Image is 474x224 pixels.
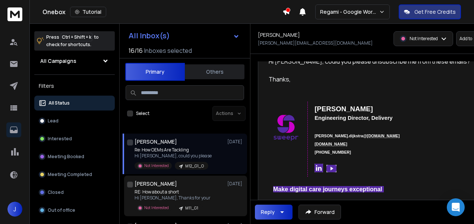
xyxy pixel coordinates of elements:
[48,118,59,124] p: Lead
[135,189,211,195] p: RE: How about a short
[48,136,72,142] p: Interested
[320,8,379,16] p: Regami - Google Workspace
[255,205,293,220] button: Reply
[129,46,143,55] span: 16 / 16
[399,4,461,19] button: Get Free Credits
[34,167,115,182] button: Meeting Completed
[34,113,115,128] button: Lead
[129,32,170,39] h1: All Inbox(s)
[273,186,382,192] span: Make digital care journeys exceptional
[7,202,22,217] button: J
[185,163,204,169] p: M12_G1_O
[34,81,115,91] h3: Filters
[48,154,84,160] p: Meeting Booked
[135,180,177,188] h1: [PERSON_NAME]
[227,139,244,145] p: [DATE]
[48,207,75,213] p: Out of office
[42,7,282,17] div: Onebox
[48,100,70,106] p: All Status
[258,40,373,46] p: [PERSON_NAME][EMAIL_ADDRESS][DOMAIN_NAME]
[48,189,64,195] p: Closed
[315,139,347,147] a: [DOMAIN_NAME]
[315,164,323,172] img: AD_4nXcsTmy0CzWNPy-JVAL3NFzNJWJtnWXqO7w5pTgTY7u_sl-nV-NvtE-nGRX6YX9-1ovABRQV1u-RTqEV5DMzceMTDb4yu...
[34,96,115,111] button: All Status
[48,172,92,177] p: Meeting Completed
[135,147,212,153] p: Re: How OEMs Are Tackling
[414,8,456,16] p: Get Free Credits
[271,113,301,143] img: AD_4nXdbnV5eT-vyFPQsUscwvGvz90eBT4pklCzkbC2xiKeslD9PBvJw9sUaZYhwmzVvG9MssAV954bBjlVsPCAsNVrc1ymJr...
[367,134,400,138] span: [DOMAIN_NAME]
[410,36,438,42] p: Not Interested
[459,36,472,42] p: Add to
[326,165,336,172] img: AD_4nXcD_83egVamnk2qvpkU8u6jNquF573NzL_dJpYvaqn5beRR7YZD3_Qm2VWUkygtnTV2URPo25gRXu7VWYvAKxOSg8Nw5...
[315,134,367,138] span: [PERSON_NAME].dijkstra@
[315,115,392,121] span: Engineering Director, Delivery
[315,142,347,146] span: [DOMAIN_NAME]
[135,153,212,159] p: Hi [PERSON_NAME], could you please
[298,205,341,220] button: Forward
[258,31,300,39] h1: [PERSON_NAME]
[135,195,211,201] p: Hi [PERSON_NAME], Thanks for your
[185,64,244,80] button: Others
[261,208,275,216] div: Reply
[447,198,465,216] div: Open Intercom Messenger
[185,205,198,211] p: M11_G1
[34,185,115,200] button: Closed
[315,105,373,113] span: [PERSON_NAME]
[34,149,115,164] button: Meeting Booked
[135,138,177,145] h1: [PERSON_NAME]
[144,163,169,169] p: Not Interested
[367,131,400,139] a: [DOMAIN_NAME]
[70,7,106,17] button: Tutorial
[144,46,192,55] h3: Inboxes selected
[125,63,185,81] button: Primary
[315,150,351,154] span: [PHONE_NUMBER]
[144,205,169,211] p: Not Interested
[61,33,92,41] span: Ctrl + Shift + k
[34,131,115,146] button: Interested
[123,28,246,43] button: All Inbox(s)
[136,111,149,116] label: Select
[227,181,244,187] p: [DATE]
[40,57,76,65] h1: All Campaigns
[34,54,115,68] button: All Campaigns
[34,203,115,218] button: Out of office
[46,33,99,48] p: Press to check for shortcuts.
